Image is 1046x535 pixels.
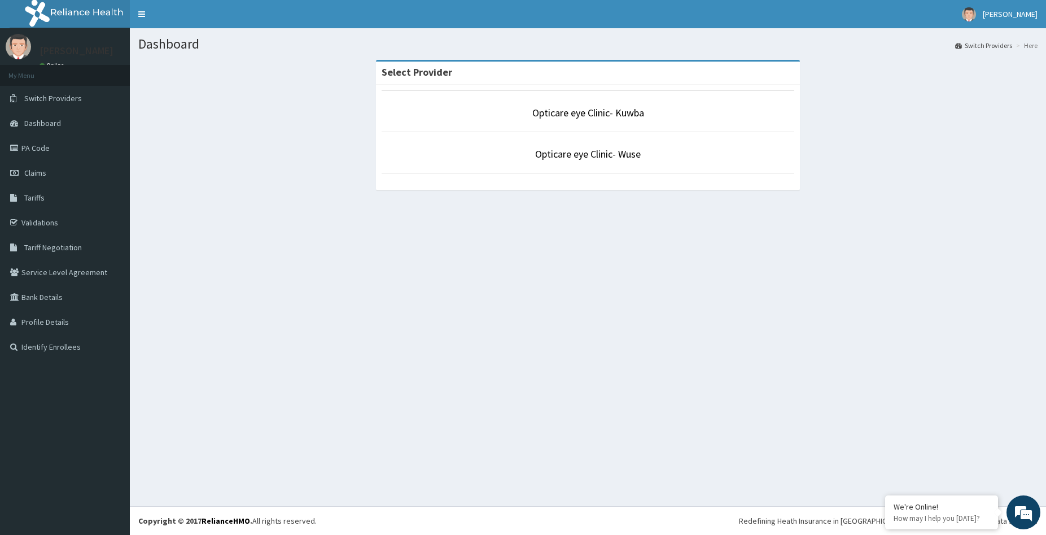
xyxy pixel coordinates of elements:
[24,242,82,253] span: Tariff Negotiation
[40,46,113,56] p: [PERSON_NAME]
[138,516,252,526] strong: Copyright © 2017 .
[532,106,644,119] a: Opticare eye Clinic- Kuwba
[894,502,990,512] div: We're Online!
[6,34,31,59] img: User Image
[202,516,250,526] a: RelianceHMO
[382,66,452,79] strong: Select Provider
[962,7,976,21] img: User Image
[24,168,46,178] span: Claims
[24,93,82,103] span: Switch Providers
[535,147,641,160] a: Opticare eye Clinic- Wuse
[739,515,1038,527] div: Redefining Heath Insurance in [GEOGRAPHIC_DATA] using Telemedicine and Data Science!
[138,37,1038,51] h1: Dashboard
[24,118,61,128] span: Dashboard
[130,506,1046,535] footer: All rights reserved.
[24,193,45,203] span: Tariffs
[894,514,990,523] p: How may I help you today?
[1013,41,1038,50] li: Here
[955,41,1012,50] a: Switch Providers
[983,9,1038,19] span: [PERSON_NAME]
[40,62,67,69] a: Online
